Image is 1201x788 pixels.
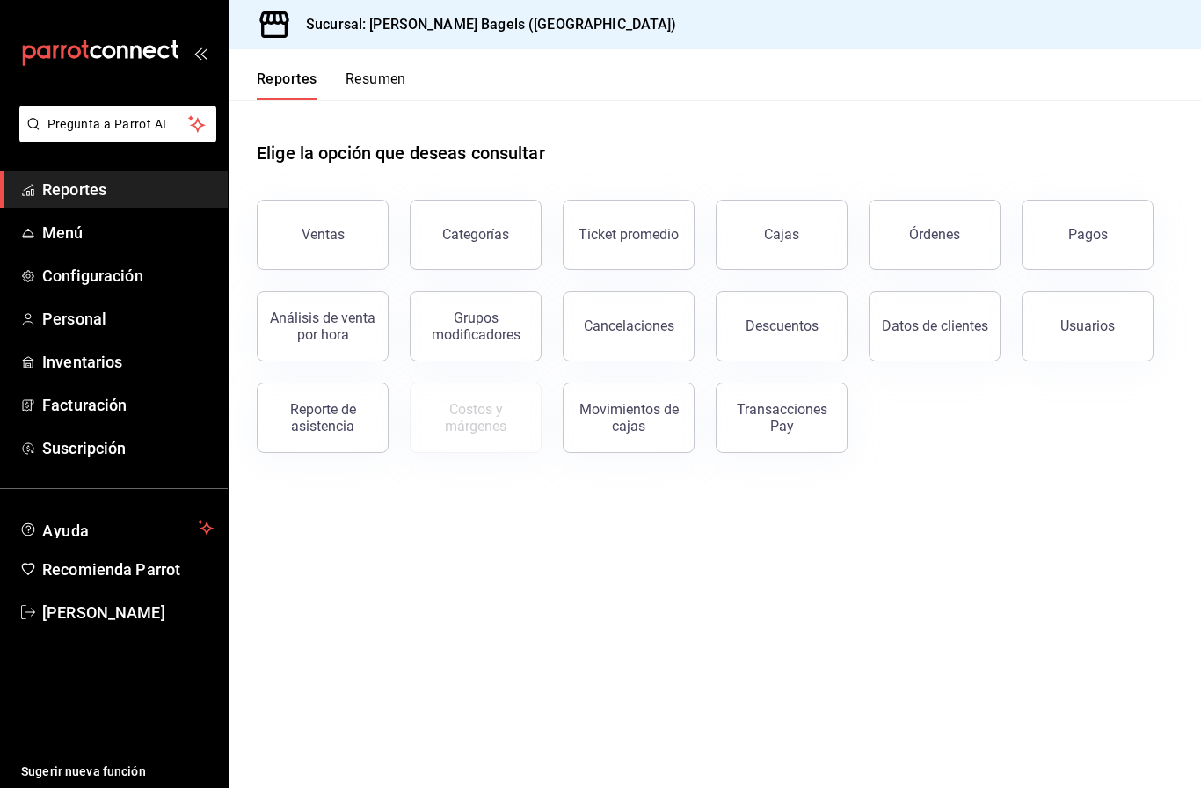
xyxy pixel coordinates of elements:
[302,226,345,243] div: Ventas
[1060,317,1115,334] div: Usuarios
[193,46,207,60] button: open_drawer_menu
[421,401,530,434] div: Costos y márgenes
[563,291,695,361] button: Cancelaciones
[257,200,389,270] button: Ventas
[869,200,1001,270] button: Órdenes
[584,317,674,334] div: Cancelaciones
[410,200,542,270] button: Categorías
[869,291,1001,361] button: Datos de clientes
[257,291,389,361] button: Análisis de venta por hora
[746,317,819,334] div: Descuentos
[716,383,848,453] button: Transacciones Pay
[257,70,406,100] div: navigation tabs
[574,401,683,434] div: Movimientos de cajas
[579,226,679,243] div: Ticket promedio
[42,264,214,288] span: Configuración
[1022,291,1154,361] button: Usuarios
[716,200,848,270] a: Cajas
[12,128,216,146] a: Pregunta a Parrot AI
[442,226,509,243] div: Categorías
[410,383,542,453] button: Contrata inventarios para ver este reporte
[42,307,214,331] span: Personal
[42,558,214,581] span: Recomienda Parrot
[882,317,988,334] div: Datos de clientes
[21,762,214,781] span: Sugerir nueva función
[42,601,214,624] span: [PERSON_NAME]
[42,178,214,201] span: Reportes
[563,200,695,270] button: Ticket promedio
[563,383,695,453] button: Movimientos de cajas
[42,517,191,538] span: Ayuda
[909,226,960,243] div: Órdenes
[47,115,189,134] span: Pregunta a Parrot AI
[410,291,542,361] button: Grupos modificadores
[292,14,677,35] h3: Sucursal: [PERSON_NAME] Bagels ([GEOGRAPHIC_DATA])
[716,291,848,361] button: Descuentos
[42,221,214,244] span: Menú
[727,401,836,434] div: Transacciones Pay
[42,350,214,374] span: Inventarios
[257,70,317,100] button: Reportes
[1068,226,1108,243] div: Pagos
[42,393,214,417] span: Facturación
[421,310,530,343] div: Grupos modificadores
[257,140,545,166] h1: Elige la opción que deseas consultar
[268,310,377,343] div: Análisis de venta por hora
[42,436,214,460] span: Suscripción
[1022,200,1154,270] button: Pagos
[257,383,389,453] button: Reporte de asistencia
[764,224,800,245] div: Cajas
[19,106,216,142] button: Pregunta a Parrot AI
[346,70,406,100] button: Resumen
[268,401,377,434] div: Reporte de asistencia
